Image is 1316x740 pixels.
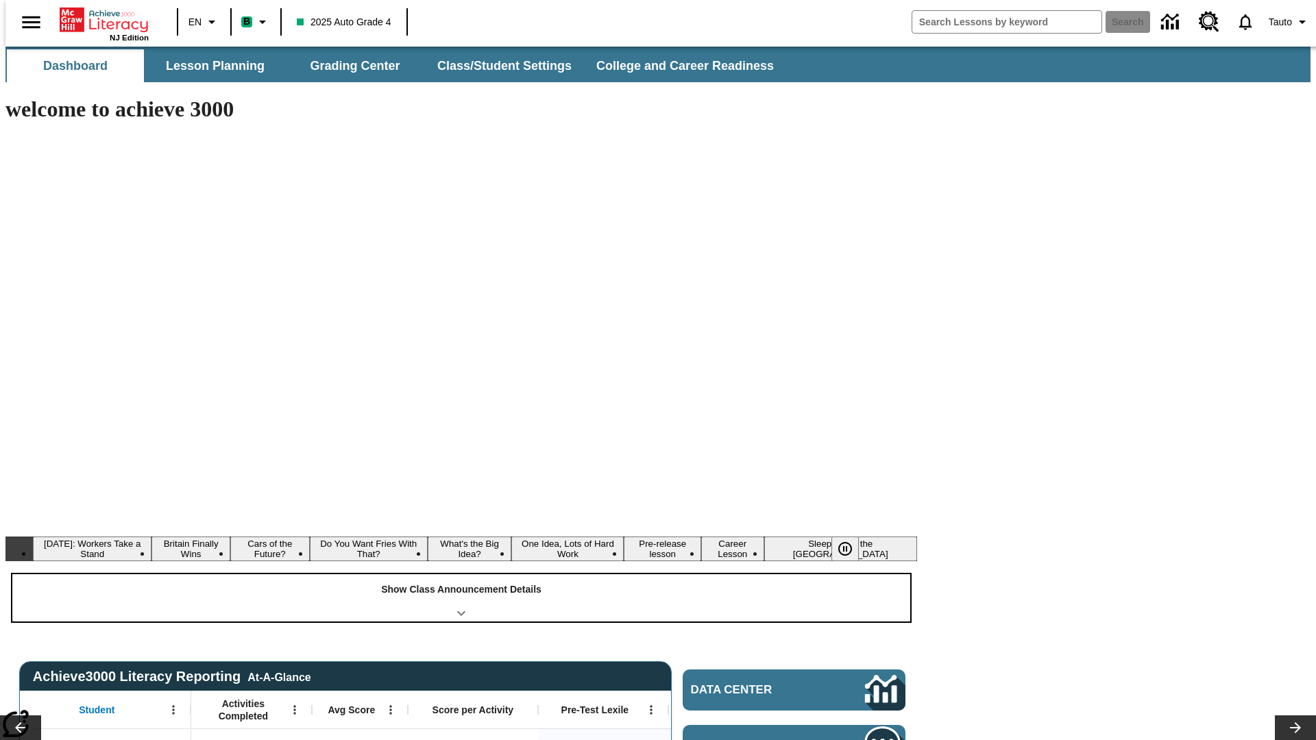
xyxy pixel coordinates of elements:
a: Data Center [1153,3,1191,41]
button: Open side menu [11,2,51,42]
div: Home [60,5,149,42]
h1: welcome to achieve 3000 [5,97,917,122]
span: Score per Activity [432,704,514,716]
button: Open Menu [641,700,661,720]
a: Home [60,6,149,34]
button: Slide 3 Cars of the Future? [230,536,310,561]
button: Boost Class color is mint green. Change class color [236,10,276,34]
button: Language: EN, Select a language [182,10,226,34]
span: Achieve3000 Literacy Reporting [33,669,311,684]
span: NJ Edition [110,34,149,42]
div: SubNavbar [5,47,1311,82]
span: Pre-Test Lexile [561,704,629,716]
span: Activities Completed [198,698,289,722]
button: Slide 4 Do You Want Fries With That? [310,536,428,561]
span: B [243,13,250,30]
div: SubNavbar [5,49,786,82]
button: Slide 6 One Idea, Lots of Hard Work [511,536,624,561]
button: Slide 8 Career Lesson [701,536,764,561]
span: Student [79,704,114,716]
input: search field [912,11,1101,33]
p: Show Class Announcement Details [381,582,541,597]
span: Tauto [1269,15,1292,29]
button: Lesson carousel, Next [1275,715,1316,740]
button: Slide 2 Britain Finally Wins [151,536,230,561]
button: Grading Center [287,49,424,82]
button: Class/Student Settings [426,49,583,82]
span: EN [188,15,202,29]
a: Notifications [1228,4,1263,40]
div: Show Class Announcement Details [12,574,910,621]
button: Open Menu [163,700,184,720]
button: Lesson Planning [147,49,284,82]
button: Slide 7 Pre-release lesson [624,536,701,561]
button: Slide 5 What's the Big Idea? [428,536,512,561]
button: Slide 1 Labor Day: Workers Take a Stand [33,536,151,561]
button: Open Menu [284,700,305,720]
span: 2025 Auto Grade 4 [297,15,391,29]
button: College and Career Readiness [585,49,785,82]
div: Pause [831,536,873,561]
button: Dashboard [7,49,144,82]
div: At-A-Glance [247,669,310,684]
button: Profile/Settings [1263,10,1316,34]
span: Data Center [691,683,819,697]
button: Pause [831,536,859,561]
button: Slide 9 Sleepless in the Animal Kingdom [764,536,917,561]
a: Data Center [683,669,905,711]
span: Avg Score [328,704,375,716]
button: Open Menu [380,700,401,720]
a: Resource Center, Will open in new tab [1191,3,1228,40]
